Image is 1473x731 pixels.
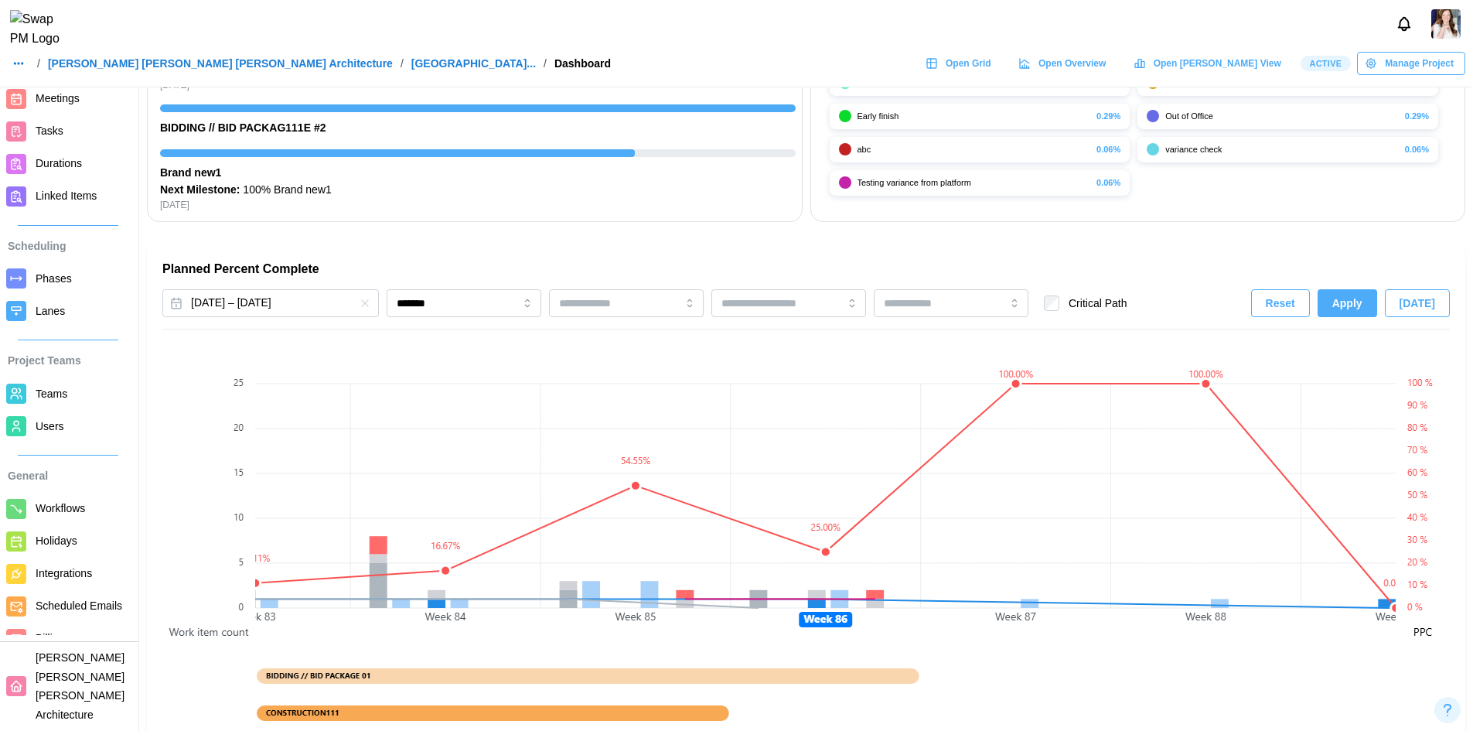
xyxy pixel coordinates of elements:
button: Feb 23, 2024 – Jun 18, 2030 [162,289,379,317]
div: / [401,58,404,69]
span: Apply [1332,290,1362,316]
div: abc [858,143,1091,156]
button: Manage Project [1357,52,1465,75]
span: Meetings [36,92,80,104]
span: Workflows [36,502,85,514]
div: Dashboard [554,58,611,69]
a: Open Grid [918,52,1003,75]
span: Reset [1266,290,1295,316]
div: 0.29% [1405,110,1429,123]
span: Open Overview [1038,53,1106,74]
button: [DATE] [1385,289,1450,317]
span: Holidays [36,535,77,547]
span: Open Grid [946,53,991,74]
span: Teams [36,388,67,400]
a: [GEOGRAPHIC_DATA]... [411,58,536,69]
a: Open Overview [1011,52,1118,75]
span: Users [36,420,64,432]
div: variance check [1165,143,1399,156]
strong: Next Milestone: [160,183,240,196]
div: 0.06% [1096,143,1120,156]
div: Brand new1 [160,165,796,182]
h2: Planned Percent Complete [162,261,1450,278]
div: [DATE] [160,198,796,213]
div: BIDDING // BID PACKAG111E #2 [160,120,796,137]
span: Phases [36,272,72,285]
a: Open [PERSON_NAME] View [1125,52,1292,75]
a: [PERSON_NAME] [PERSON_NAME] [PERSON_NAME] Architecture [48,58,393,69]
label: Critical Path [1059,295,1127,311]
button: Apply [1318,289,1377,317]
span: Integrations [36,567,92,579]
div: / [544,58,547,69]
span: Scheduled Emails [36,599,122,612]
div: Testing variance from platform [858,176,1091,190]
span: Lanes [36,305,65,317]
button: Notifications [1391,11,1417,37]
span: Tasks [36,125,63,137]
span: Active [1309,56,1342,70]
div: 100% Brand new1 [160,182,796,199]
img: Swap PM Logo [10,10,73,49]
img: AP1GczMNCT7AaZtTa1V-wnnHmvS7-isWipAvnqr_ioYeGclocvMarRbIFWYhJpqV-vK2drYah3XfQvKkD-tF2M0AytoapEIWk... [1431,9,1461,39]
span: Durations [36,157,82,169]
div: Out of Office [1165,110,1399,123]
div: 0.06% [1096,176,1120,190]
div: 0.29% [1096,110,1120,123]
span: [PERSON_NAME] [PERSON_NAME] [PERSON_NAME] Architecture [36,651,124,721]
div: Early finish [858,110,1091,123]
span: [DATE] [1400,290,1435,316]
span: Open [PERSON_NAME] View [1154,53,1281,74]
div: / [37,58,40,69]
a: Heather Bemis [1431,9,1461,39]
span: Linked Items [36,190,97,202]
span: Billing [36,632,64,644]
div: 0.06% [1405,143,1429,156]
button: Reset [1251,289,1310,317]
span: Manage Project [1385,53,1454,74]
